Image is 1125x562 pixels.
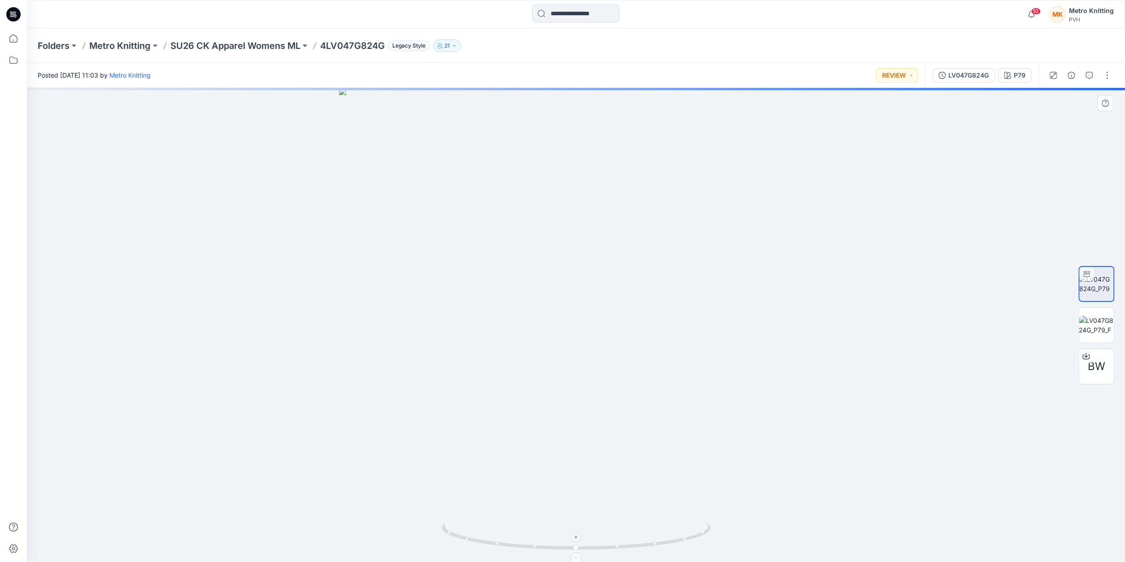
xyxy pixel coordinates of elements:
div: MK [1049,6,1065,22]
a: Folders [38,39,69,52]
button: Legacy Style [385,39,430,52]
img: LV047G824G_P79_F [1079,316,1114,335]
img: LV047G824G_P79 [1079,274,1113,293]
div: LV047G824G [948,70,989,80]
a: Metro Knitting [89,39,151,52]
a: Metro Knitting [109,71,151,79]
a: SU26 CK Apparel Womens ML [170,39,300,52]
button: LV047G824G [933,68,995,83]
p: 21 [444,41,450,51]
span: 10 [1031,8,1041,15]
p: 4LV047G824G [320,39,385,52]
div: PVH [1069,16,1114,23]
button: 21 [433,39,461,52]
div: Metro Knitting [1069,5,1114,16]
div: P79 [1014,70,1025,80]
span: BW [1088,358,1105,375]
button: P79 [998,68,1031,83]
span: Posted [DATE] 11:03 by [38,70,151,80]
span: Legacy Style [388,40,430,51]
button: Details [1064,68,1078,83]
